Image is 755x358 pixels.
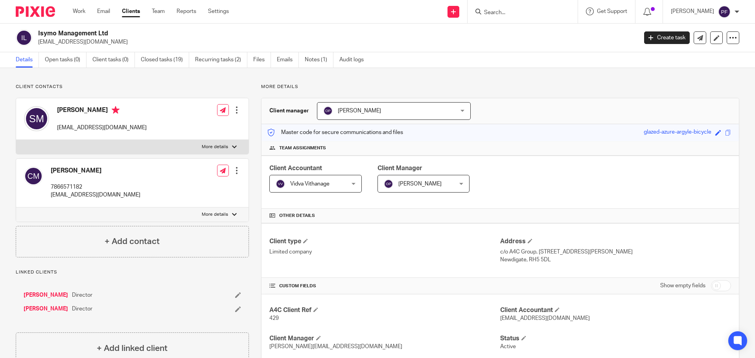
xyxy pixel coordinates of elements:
[660,282,705,290] label: Show empty fields
[269,316,279,321] span: 429
[500,306,731,314] h4: Client Accountant
[644,128,711,137] div: glazed-azure-argyle-bicycle
[112,106,120,114] i: Primary
[279,145,326,151] span: Team assignments
[261,84,739,90] p: More details
[644,31,690,44] a: Create task
[500,237,731,246] h4: Address
[277,52,299,68] a: Emails
[57,124,147,132] p: [EMAIL_ADDRESS][DOMAIN_NAME]
[339,52,370,68] a: Audit logs
[718,6,731,18] img: svg%3E
[483,9,554,17] input: Search
[276,179,285,189] img: svg%3E
[16,52,39,68] a: Details
[16,6,55,17] img: Pixie
[141,52,189,68] a: Closed tasks (19)
[305,52,333,68] a: Notes (1)
[500,256,731,264] p: Newdigate, RH5 5DL
[24,305,68,313] a: [PERSON_NAME]
[269,237,500,246] h4: Client type
[51,191,140,199] p: [EMAIL_ADDRESS][DOMAIN_NAME]
[45,52,87,68] a: Open tasks (0)
[38,38,632,46] p: [EMAIL_ADDRESS][DOMAIN_NAME]
[51,183,140,191] p: 7866571182
[269,306,500,314] h4: A4C Client Ref
[500,316,590,321] span: [EMAIL_ADDRESS][DOMAIN_NAME]
[269,344,402,349] span: [PERSON_NAME][EMAIL_ADDRESS][DOMAIN_NAME]
[269,334,500,343] h4: Client Manager
[57,106,147,116] h4: [PERSON_NAME]
[16,29,32,46] img: svg%3E
[122,7,140,15] a: Clients
[97,342,168,354] h4: + Add linked client
[202,144,228,150] p: More details
[500,248,731,256] p: c/o A4C Group, [STREET_ADDRESS][PERSON_NAME]
[269,165,322,171] span: Client Accountant
[279,213,315,219] span: Other details
[177,7,196,15] a: Reports
[290,181,330,187] span: Vidva Vithanage
[671,7,714,15] p: [PERSON_NAME]
[72,305,92,313] span: Director
[597,9,627,14] span: Get Support
[24,106,49,131] img: svg%3E
[72,291,92,299] span: Director
[500,344,516,349] span: Active
[16,84,249,90] p: Client contacts
[323,106,333,116] img: svg%3E
[38,29,514,38] h2: Isymo Management Ltd
[51,167,140,175] h4: [PERSON_NAME]
[269,107,309,115] h3: Client manager
[24,167,43,185] img: svg%3E
[398,181,442,187] span: [PERSON_NAME]
[202,211,228,218] p: More details
[267,129,403,136] p: Master code for secure communications and files
[269,248,500,256] p: Limited company
[105,235,160,248] h4: + Add contact
[24,291,68,299] a: [PERSON_NAME]
[152,7,165,15] a: Team
[269,283,500,289] h4: CUSTOM FIELDS
[500,334,731,343] h4: Status
[16,269,249,275] p: Linked clients
[253,52,271,68] a: Files
[73,7,85,15] a: Work
[92,52,135,68] a: Client tasks (0)
[97,7,110,15] a: Email
[377,165,422,171] span: Client Manager
[338,108,381,114] span: [PERSON_NAME]
[195,52,247,68] a: Recurring tasks (2)
[208,7,229,15] a: Settings
[384,179,393,189] img: svg%3E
